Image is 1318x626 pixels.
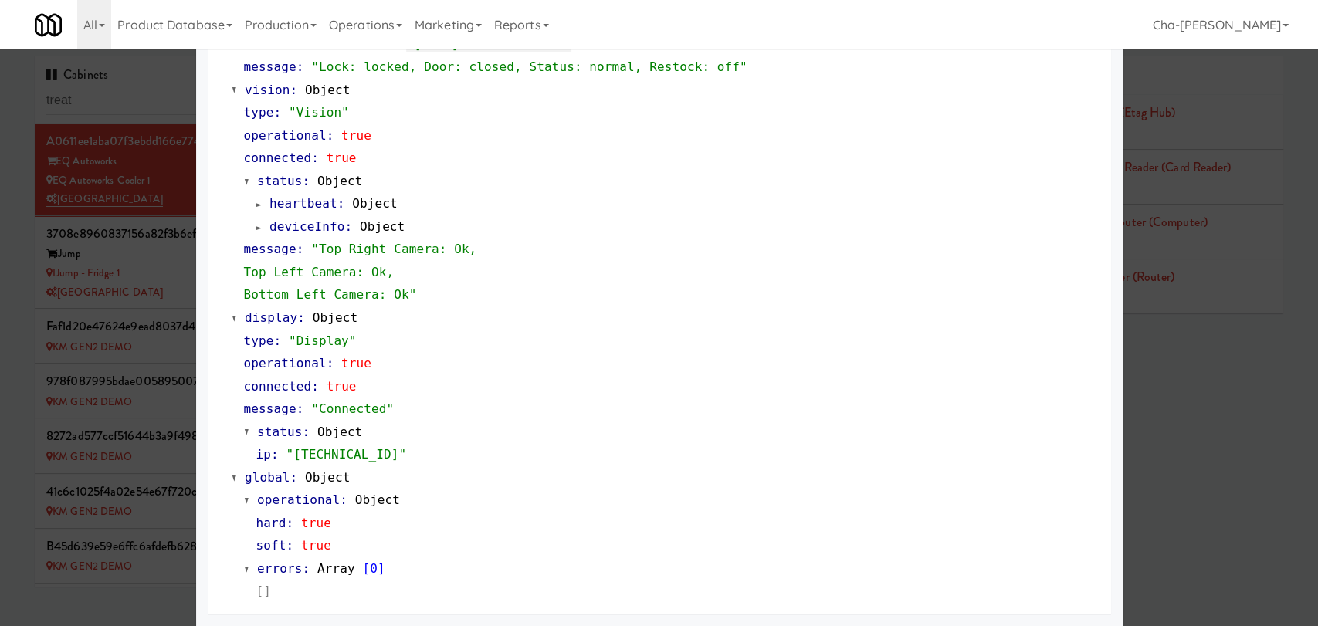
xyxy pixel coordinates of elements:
span: type [244,105,274,120]
span: status [257,174,302,188]
span: "[DATE]T18:41:56.289Z" [406,37,571,52]
span: : [311,151,319,165]
span: Object [355,492,400,507]
span: : [391,37,399,52]
span: true [301,516,331,530]
span: hard [256,516,286,530]
span: : [290,83,297,97]
span: : [273,105,281,120]
span: ] [378,561,385,576]
span: soft [256,538,286,553]
span: deviceInfo [269,219,344,234]
span: true [327,379,357,394]
span: : [296,242,304,256]
span: : [344,219,352,234]
span: message [244,401,296,416]
span: "Top Right Camera: Ok, Top Left Camera: Ok, Bottom Left Camera: Ok" [244,242,477,302]
span: operational [244,356,327,371]
span: connected [244,379,312,394]
span: : [271,447,279,462]
span: operational [257,492,340,507]
span: : [290,470,297,485]
span: 0 [370,561,378,576]
span: vision [245,83,290,97]
span: : [297,310,305,325]
span: Object [313,310,357,325]
span: display [245,310,297,325]
span: : [286,538,293,553]
span: errors [257,561,302,576]
span: "Display" [289,333,357,348]
span: : [327,356,334,371]
span: "Lock: locked, Door: closed, Status: normal, Restock: off" [311,59,747,74]
span: true [341,356,371,371]
span: Object [317,425,362,439]
span: : [302,561,310,576]
span: true [301,538,331,553]
span: [ [362,561,370,576]
span: message [244,242,296,256]
span: : [340,492,347,507]
span: true [341,128,371,143]
span: "[TECHNICAL_ID]" [286,447,406,462]
span: global [245,470,290,485]
span: : [273,333,281,348]
span: status [257,425,302,439]
span: operational [244,128,327,143]
span: : [296,401,304,416]
span: : [302,174,310,188]
span: "Connected" [311,401,394,416]
span: message [244,59,296,74]
span: Array [317,561,355,576]
span: : [286,516,293,530]
span: Object [305,470,350,485]
span: Object [352,196,397,211]
span: Object [317,174,362,188]
span: ip [256,447,271,462]
span: type [244,333,274,348]
span: : [337,196,345,211]
span: true [327,151,357,165]
span: lastDataReceivedAt [256,37,391,52]
span: Object [305,83,350,97]
span: heartbeat [269,196,337,211]
span: : [302,425,310,439]
span: : [296,59,304,74]
span: Object [360,219,405,234]
img: Micromart [35,12,62,39]
span: : [311,379,319,394]
span: "Vision" [289,105,349,120]
span: connected [244,151,312,165]
span: : [327,128,334,143]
